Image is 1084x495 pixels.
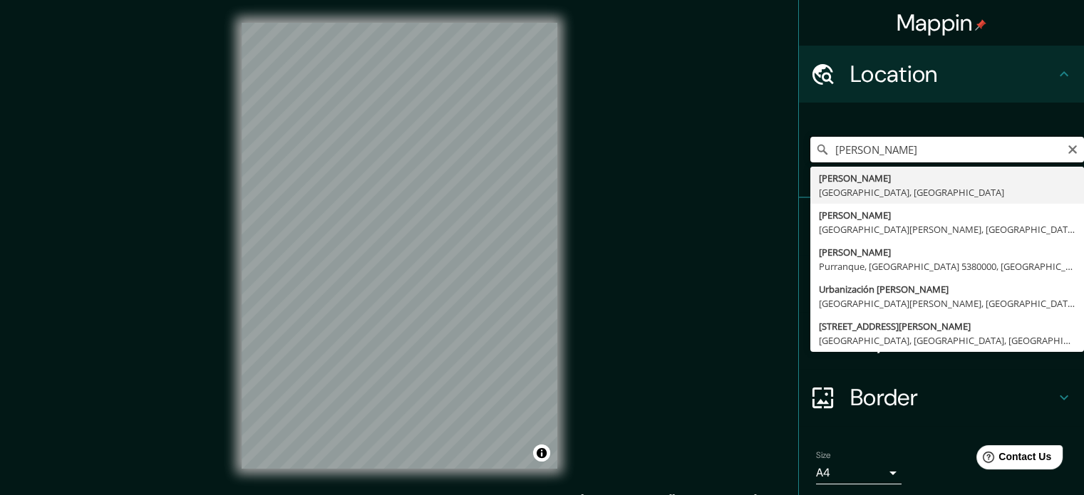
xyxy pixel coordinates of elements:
[819,245,1075,259] div: [PERSON_NAME]
[799,369,1084,426] div: Border
[819,185,1075,199] div: [GEOGRAPHIC_DATA], [GEOGRAPHIC_DATA]
[810,137,1084,162] input: Pick your city or area
[819,296,1075,311] div: [GEOGRAPHIC_DATA][PERSON_NAME], [GEOGRAPHIC_DATA], [GEOGRAPHIC_DATA]
[957,439,1068,479] iframe: Help widget launcher
[533,444,550,462] button: Toggle attribution
[819,171,1075,185] div: [PERSON_NAME]
[816,462,902,484] div: A4
[819,333,1075,348] div: [GEOGRAPHIC_DATA], [GEOGRAPHIC_DATA], [GEOGRAPHIC_DATA]
[799,46,1084,103] div: Location
[819,208,1075,222] div: [PERSON_NAME]
[1067,142,1078,155] button: Clear
[850,60,1055,88] h4: Location
[819,259,1075,273] div: Purranque, [GEOGRAPHIC_DATA] 5380000, [GEOGRAPHIC_DATA]
[819,319,1075,333] div: [STREET_ADDRESS][PERSON_NAME]
[799,312,1084,369] div: Layout
[819,282,1075,296] div: Urbanización [PERSON_NAME]
[850,383,1055,412] h4: Border
[897,9,987,37] h4: Mappin
[799,198,1084,255] div: Pins
[799,255,1084,312] div: Style
[242,23,557,469] canvas: Map
[850,326,1055,355] h4: Layout
[975,19,986,31] img: pin-icon.png
[816,449,831,462] label: Size
[819,222,1075,236] div: [GEOGRAPHIC_DATA][PERSON_NAME], [GEOGRAPHIC_DATA] 4130000, [GEOGRAPHIC_DATA]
